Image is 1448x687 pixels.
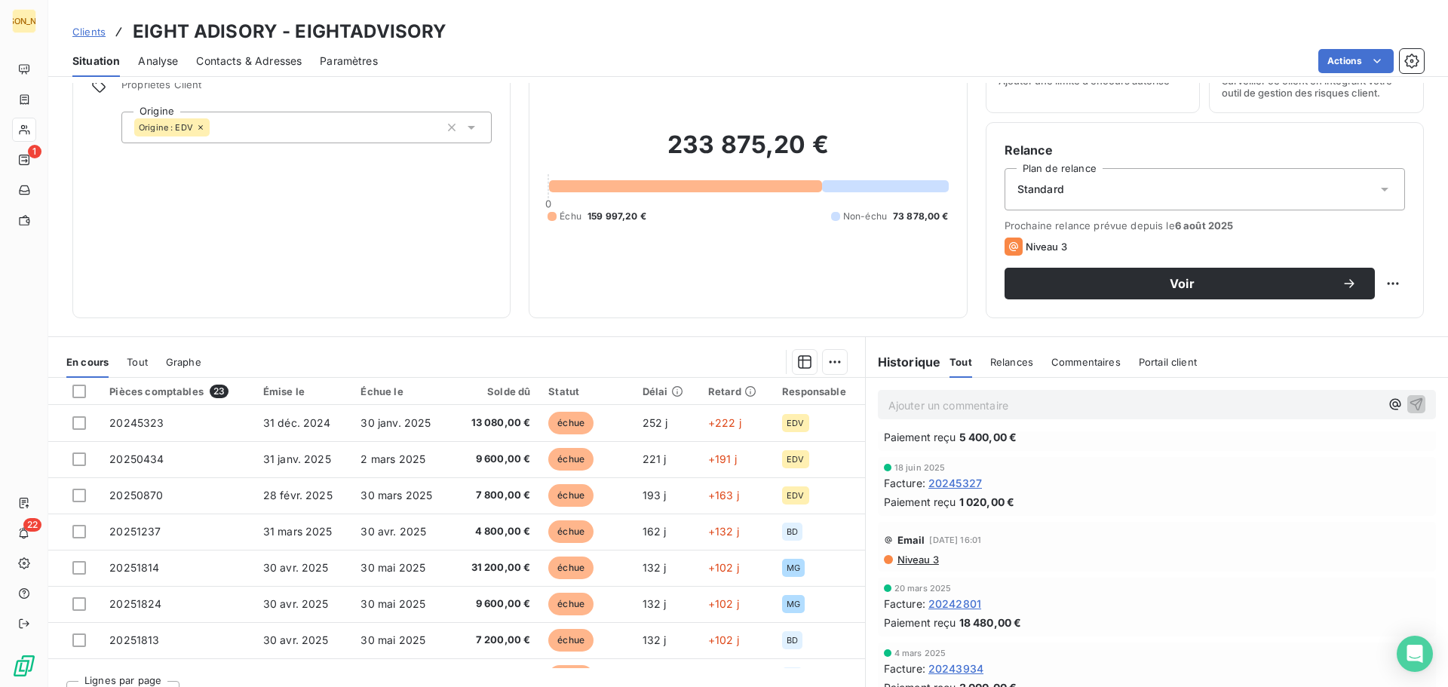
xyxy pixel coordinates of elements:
span: +222 j [708,416,741,429]
div: Délai [643,385,690,397]
span: 73 878,00 € [893,210,949,223]
span: 30 avr. 2025 [263,561,329,574]
span: 6 août 2025 [1175,219,1234,232]
span: Commentaires [1051,356,1121,368]
span: échue [548,448,594,471]
div: [PERSON_NAME] [12,9,36,33]
span: 4 800,00 € [461,524,530,539]
span: +163 j [708,489,739,501]
span: 20 mars 2025 [894,584,952,593]
span: 18 juin 2025 [894,463,946,472]
span: 1 020,00 € [959,494,1015,510]
span: Tout [127,356,148,368]
div: Responsable [782,385,856,397]
span: 20250870 [109,489,163,501]
span: 20245327 [928,475,982,491]
div: Pièces comptables [109,385,244,398]
span: 30 avr. 2025 [263,597,329,610]
span: 20251814 [109,561,159,574]
span: 30 mai 2025 [360,561,425,574]
span: Paiement reçu [884,494,956,510]
span: Surveiller ce client en intégrant votre outil de gestion des risques client. [1222,75,1411,99]
span: 221 j [643,452,667,465]
span: BD [787,527,798,536]
h6: Historique [866,353,941,371]
span: 9 600,00 € [461,452,530,467]
span: +191 j [708,452,737,465]
span: échue [548,557,594,579]
span: 20251824 [109,597,161,610]
span: EDV [787,455,804,464]
span: 20242801 [928,596,981,612]
span: 30 avr. 2025 [263,633,329,646]
span: 31 mars 2025 [263,525,333,538]
span: Facture : [884,661,925,676]
span: 252 j [643,416,668,429]
button: Actions [1318,49,1394,73]
div: Émise le [263,385,343,397]
span: 31 200,00 € [461,560,530,575]
span: 132 j [643,561,667,574]
span: 2 mars 2025 [360,452,425,465]
span: échue [548,629,594,652]
span: MG [787,600,800,609]
span: 20250434 [109,452,164,465]
span: Voir [1023,278,1342,290]
span: 9 600,00 € [461,597,530,612]
span: 30 avr. 2025 [360,525,426,538]
span: Niveau 3 [1026,241,1067,253]
span: Paiement reçu [884,429,956,445]
span: 28 févr. 2025 [263,489,333,501]
span: 132 j [643,597,667,610]
span: 132 j [643,633,667,646]
span: 193 j [643,489,667,501]
span: 20243934 [928,661,983,676]
span: Paramètres [320,54,378,69]
span: échue [548,593,594,615]
span: 30 janv. 2025 [360,416,431,429]
h2: 233 875,20 € [548,130,948,175]
span: 20245323 [109,416,164,429]
div: Statut [548,385,624,397]
span: Prochaine relance prévue depuis le [1005,219,1405,232]
span: Tout [949,356,972,368]
span: 18 480,00 € [959,615,1022,630]
span: 23 [210,385,229,398]
span: Facture : [884,596,925,612]
span: EDV [787,491,804,500]
span: +102 j [708,597,739,610]
span: 7 800,00 € [461,488,530,503]
span: 31 déc. 2024 [263,416,331,429]
span: 159 997,20 € [587,210,646,223]
div: Open Intercom Messenger [1397,636,1433,672]
span: +102 j [708,561,739,574]
span: 162 j [643,525,667,538]
span: BD [787,636,798,645]
span: 20251813 [109,633,159,646]
span: Non-échu [843,210,887,223]
div: Retard [708,385,764,397]
span: Relances [990,356,1033,368]
span: 30 mai 2025 [360,597,425,610]
span: Échu [560,210,581,223]
span: Standard [1017,182,1064,197]
span: 20251237 [109,525,161,538]
span: Graphe [166,356,201,368]
span: Situation [72,54,120,69]
span: Origine : EDV [139,123,193,132]
div: Solde dû [461,385,530,397]
span: échue [548,412,594,434]
span: 22 [23,518,41,532]
span: +102 j [708,633,739,646]
span: 0 [545,198,551,210]
span: 4 mars 2025 [894,649,946,658]
h3: EIGHT ADISORY - EIGHTADVISORY [133,18,446,45]
span: échue [548,520,594,543]
a: Clients [72,24,106,39]
div: Échue le [360,385,443,397]
span: En cours [66,356,109,368]
span: Facture : [884,475,925,491]
span: Propriétés Client [121,78,492,100]
span: +132 j [708,525,739,538]
span: EDV [787,419,804,428]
